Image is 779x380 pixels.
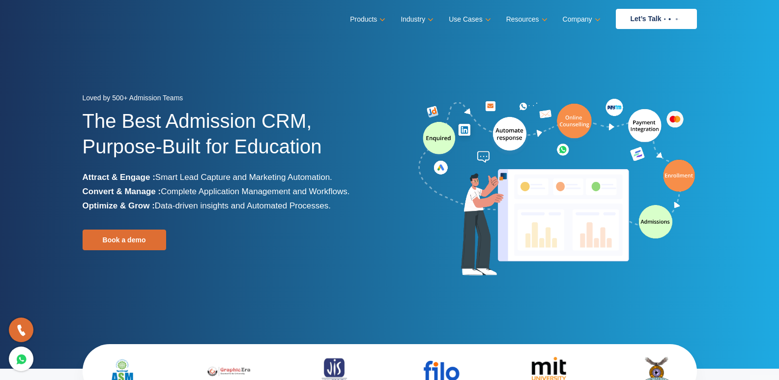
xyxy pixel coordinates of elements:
a: Book a demo [83,230,166,250]
img: admission-software-home-page-header [417,96,697,280]
span: Data-driven insights and Automated Processes. [155,201,331,210]
b: Convert & Manage : [83,187,161,196]
a: Products [350,12,383,27]
span: Smart Lead Capture and Marketing Automation. [155,173,332,182]
h1: The Best Admission CRM, Purpose-Built for Education [83,108,382,170]
b: Attract & Engage : [83,173,155,182]
a: Industry [401,12,432,27]
b: Optimize & Grow : [83,201,155,210]
a: Use Cases [449,12,489,27]
div: Loved by 500+ Admission Teams [83,91,382,108]
a: Let’s Talk [616,9,697,29]
a: Resources [506,12,546,27]
a: Company [563,12,599,27]
span: Complete Application Management and Workflows. [161,187,349,196]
